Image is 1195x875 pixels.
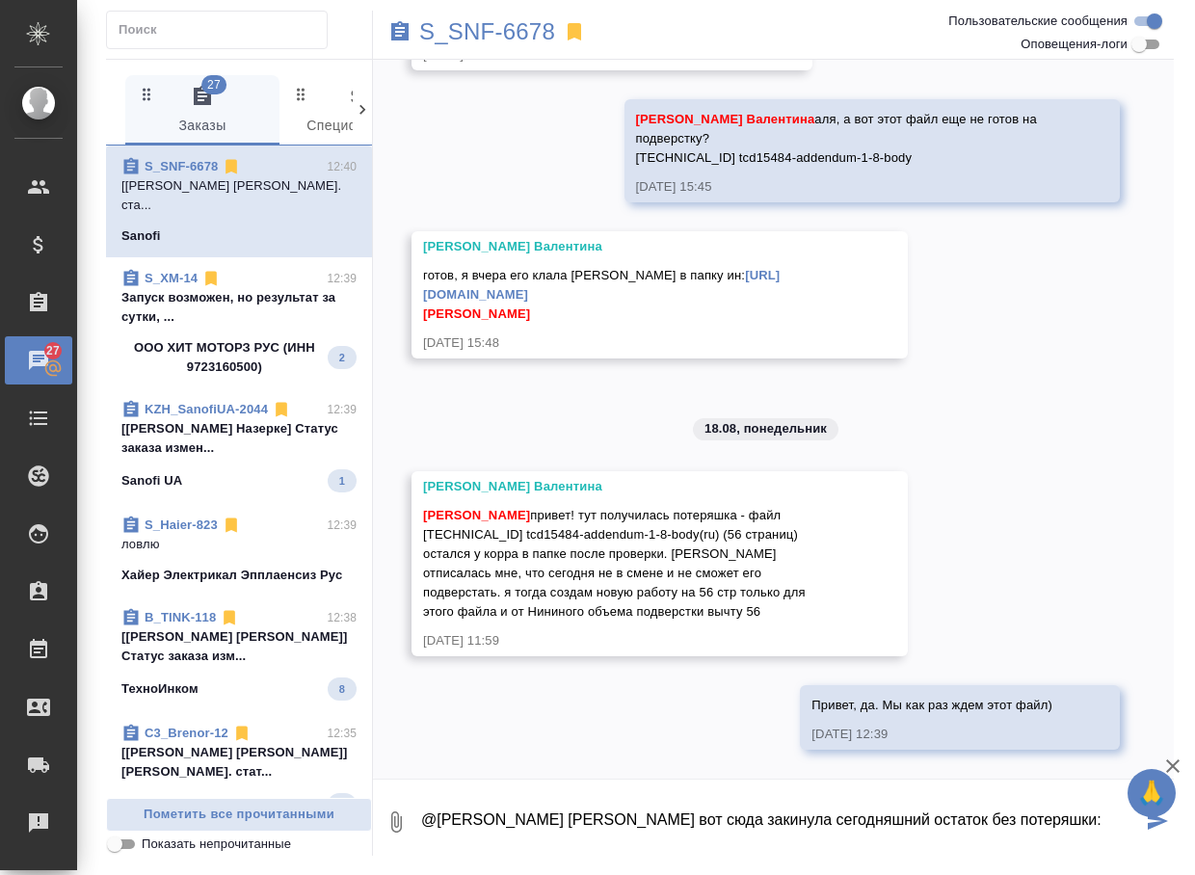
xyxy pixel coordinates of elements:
[327,269,357,288] p: 12:39
[423,237,840,256] div: [PERSON_NAME] Валентина
[423,477,840,496] div: [PERSON_NAME] Валентина
[121,471,182,491] p: Sanofi UA
[121,566,342,585] p: Хайер Электрикал Эпплаенсиз Рус
[636,112,1041,165] span: аля, а вот этот файл еще не готов на подверстку? [TECHNICAL_ID] tcd15484-addendum-1-8-body
[145,610,216,624] a: B_TINK-118
[121,535,357,554] p: ловлю
[145,271,198,285] a: S_XM-14
[142,835,291,854] span: Показать непрочитанные
[328,679,357,699] span: 8
[291,85,422,138] span: Спецификации
[327,608,357,627] p: 12:38
[811,725,1052,744] div: [DATE] 12:39
[272,400,291,419] svg: Отписаться
[327,157,357,176] p: 12:40
[292,85,310,103] svg: Зажми и перетащи, чтобы поменять порядок вкладок
[106,712,372,828] div: C3_Brenor-1212:35[[PERSON_NAME] [PERSON_NAME]] [PERSON_NAME]. стат...Бренор Энтерпрайсез Лимитед3
[327,516,357,535] p: 12:39
[106,257,372,388] div: S_XM-1412:39Запуск возможен, но результат за сутки, ...ООО ХИТ МОТОРЗ РУС (ИНН 9723160500)2
[419,22,555,41] a: S_SNF-6678
[121,795,320,814] p: Бренор Энтерпрайсез Лимитед
[35,341,71,360] span: 27
[1135,773,1168,813] span: 🙏
[138,85,156,103] svg: Зажми и перетащи, чтобы поменять порядок вкладок
[121,226,161,246] p: Sanofi
[636,177,1053,197] div: [DATE] 15:45
[423,268,780,302] a: [URL][DOMAIN_NAME]
[5,336,72,384] a: 27
[232,724,252,743] svg: Отписаться
[121,176,357,215] p: [[PERSON_NAME] [PERSON_NAME]. ста...
[423,631,840,650] div: [DATE] 11:59
[201,75,226,94] span: 27
[222,157,241,176] svg: Отписаться
[106,504,372,597] div: S_Haier-82312:39ловлюХайер Электрикал Эпплаенсиз Рус
[145,402,268,416] a: KZH_SanofiUA-2044
[201,269,221,288] svg: Отписаться
[145,517,218,532] a: S_Haier-823
[121,419,357,458] p: [[PERSON_NAME] Назерке] Статус заказа измен...
[145,726,228,740] a: C3_Brenor-12
[636,112,815,126] span: [PERSON_NAME] Валентина
[328,471,357,491] span: 1
[423,508,810,619] span: привет! тут получилась потеряшка - файл [TECHNICAL_ID] tcd15484-addendum-1-8-body(ru) (56 страниц...
[704,419,827,438] p: 18.08, понедельник
[1128,769,1176,817] button: 🙏
[423,268,780,321] span: готов, я вчера его клала [PERSON_NAME] в папку ин:
[121,679,199,699] p: ТехноИнком
[327,724,357,743] p: 12:35
[121,338,328,377] p: ООО ХИТ МОТОРЗ РУС (ИНН 9723160500)
[328,795,357,814] span: 3
[121,743,357,782] p: [[PERSON_NAME] [PERSON_NAME]] [PERSON_NAME]. стат...
[137,85,268,138] span: Заказы
[220,608,239,627] svg: Отписаться
[106,146,372,257] div: S_SNF-667812:40[[PERSON_NAME] [PERSON_NAME]. ста...Sanofi
[328,348,357,367] span: 2
[423,306,530,321] span: [PERSON_NAME]
[121,288,357,327] p: Запуск возможен, но результат за сутки, ...
[423,508,530,522] span: [PERSON_NAME]
[423,333,840,353] div: [DATE] 15:48
[121,627,357,666] p: [[PERSON_NAME] [PERSON_NAME]] Статус заказа изм...
[811,698,1052,712] span: Привет, да. Мы как раз ждем этот файл)
[1021,35,1128,54] span: Оповещения-логи
[106,798,372,832] button: Пометить все прочитанными
[117,804,361,826] span: Пометить все прочитанными
[145,159,218,173] a: S_SNF-6678
[106,388,372,504] div: KZH_SanofiUA-204412:39[[PERSON_NAME] Назерке] Статус заказа измен...Sanofi UA1
[106,597,372,712] div: B_TINK-11812:38[[PERSON_NAME] [PERSON_NAME]] Статус заказа изм...ТехноИнком8
[327,400,357,419] p: 12:39
[948,12,1128,31] span: Пользовательские сообщения
[119,16,327,43] input: Поиск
